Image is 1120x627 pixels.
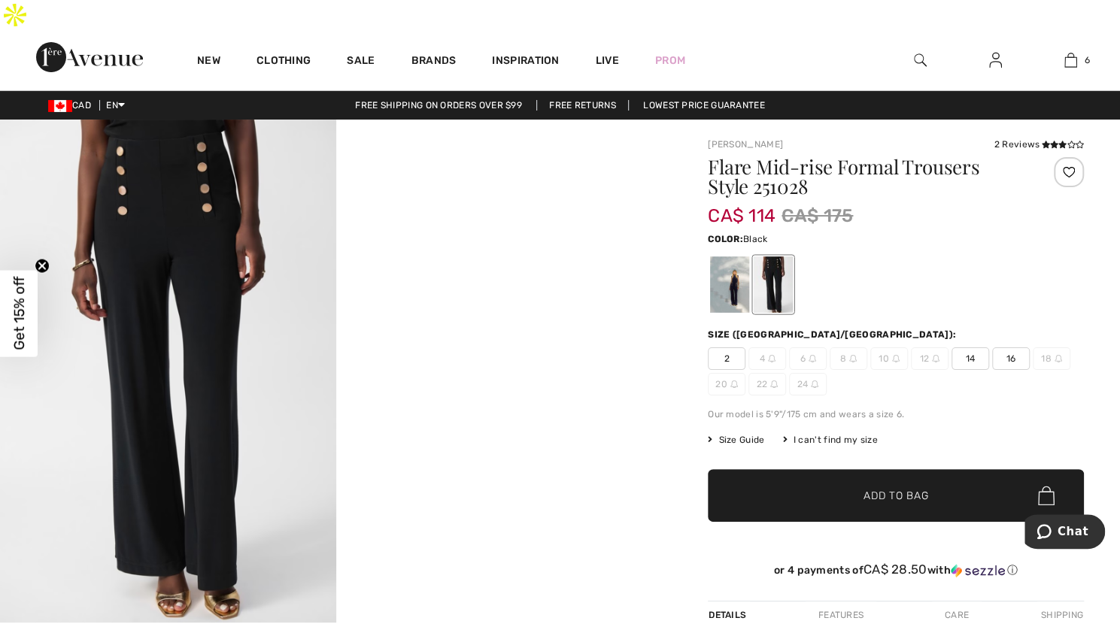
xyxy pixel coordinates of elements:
[655,53,685,68] a: Prom
[754,256,793,313] div: Black
[748,347,786,370] span: 4
[256,54,311,70] a: Clothing
[789,347,827,370] span: 6
[864,488,928,504] span: Add to Bag
[36,42,143,72] img: 1ère Avenue
[1038,486,1055,505] img: Bag.svg
[932,355,939,362] img: ring-m.svg
[708,328,959,341] div: Size ([GEOGRAPHIC_DATA]/[GEOGRAPHIC_DATA]):
[789,373,827,395] span: 24
[782,202,853,229] span: CA$ 175
[730,380,738,388] img: ring-m.svg
[1033,347,1070,370] span: 18
[992,347,1030,370] span: 16
[994,138,1084,151] div: 2 Reviews
[631,100,777,111] a: Lowest Price Guarantee
[809,355,816,362] img: ring-m.svg
[914,51,927,69] img: search the website
[536,100,629,111] a: Free Returns
[596,53,619,68] a: Live
[870,347,908,370] span: 10
[989,51,1002,69] img: My Info
[768,355,776,362] img: ring-m.svg
[708,157,1021,196] h1: Flare Mid-rise Formal Trousers Style 251028
[1024,514,1105,552] iframe: Opens a widget where you can chat to one of our agents
[708,234,743,244] span: Color:
[411,54,457,70] a: Brands
[710,256,749,313] div: Midnight Blue
[336,120,672,287] video: Your browser does not support the video tag.
[708,347,745,370] span: 2
[708,373,745,395] span: 20
[782,433,877,447] div: I can't find my size
[864,562,927,577] span: CA$ 28.50
[343,100,534,111] a: Free shipping on orders over $99
[892,355,900,362] img: ring-m.svg
[951,564,1005,577] img: Sezzle
[708,433,764,447] span: Size Guide
[708,407,1084,421] div: Our model is 5'9"/175 cm and wears a size 6.
[770,380,778,388] img: ring-m.svg
[1085,53,1090,67] span: 6
[1033,51,1107,69] a: 6
[811,380,818,388] img: ring-m.svg
[347,54,375,70] a: Sale
[708,469,1084,522] button: Add to Bag
[35,259,50,274] button: Close teaser
[48,100,97,111] span: CAD
[830,347,867,370] span: 8
[708,562,1084,583] div: or 4 payments ofCA$ 28.50withSezzle Click to learn more about Sezzle
[106,100,125,111] span: EN
[708,190,776,226] span: CA$ 114
[849,355,857,362] img: ring-m.svg
[911,347,949,370] span: 12
[743,234,768,244] span: Black
[197,54,220,70] a: New
[708,139,783,150] a: [PERSON_NAME]
[977,51,1014,70] a: Sign In
[492,54,559,70] span: Inspiration
[708,562,1084,577] div: or 4 payments of with
[1055,355,1062,362] img: ring-m.svg
[48,100,72,112] img: Canadian Dollar
[748,373,786,395] span: 22
[1064,51,1077,69] img: My Bag
[11,277,28,350] span: Get 15% off
[952,347,989,370] span: 14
